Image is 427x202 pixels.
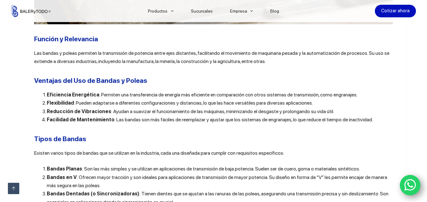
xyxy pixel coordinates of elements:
span: Las bandas y poleas permiten la transmisión de potencia entre ejes distantes, facilitando el movi... [34,50,389,64]
span: : Pueden adaptarse a diferentes configuraciones y distancias, lo que las hace versátiles para div... [74,100,313,106]
b: Eficiencia Energética [47,92,99,98]
img: Balerytodo [11,5,51,17]
span: : Permiten una transferencia de energía más eficiente en comparación con otros sistemas de transm... [99,92,357,98]
span: : Ofrecen mayor tracción y son ideales para aplicaciones de transmisión de mayor potencia. Su dis... [47,174,387,188]
b: Tipos de Bandas [34,135,86,143]
a: Ir arriba [8,183,19,194]
b: Bandas en V [47,174,77,180]
a: Cotizar ahora [375,5,416,17]
b: Bandas Planas [47,166,82,172]
a: WhatsApp [400,175,421,196]
span: : Las bandas son más fáciles de reemplazar y ajustar que los sistemas de engranajes, lo que reduc... [114,117,373,123]
b: Bandas Dentadas (o Sincronizadoras) [47,191,139,197]
b: Función y Relevancia [34,35,98,43]
b: Ventajas del Uso de Bandas y Poleas [34,77,147,84]
b: Reducción de Vibraciones [47,108,111,114]
span: : Son las más simples y se utilizan en aplicaciones de transmisión de baja potencia. Suelen ser d... [82,166,360,172]
b: Flexibilidad [47,100,74,106]
span: Existen varios tipos de bandas que se utilizan en la industria, cada una diseñada para cumplir co... [34,150,284,156]
b: Facilidad de Mantenimiento [47,117,114,123]
span: : Ayudan a suavizar el funcionamiento de las máquinas, minimizando el desgaste y prolongando su v... [111,108,334,114]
